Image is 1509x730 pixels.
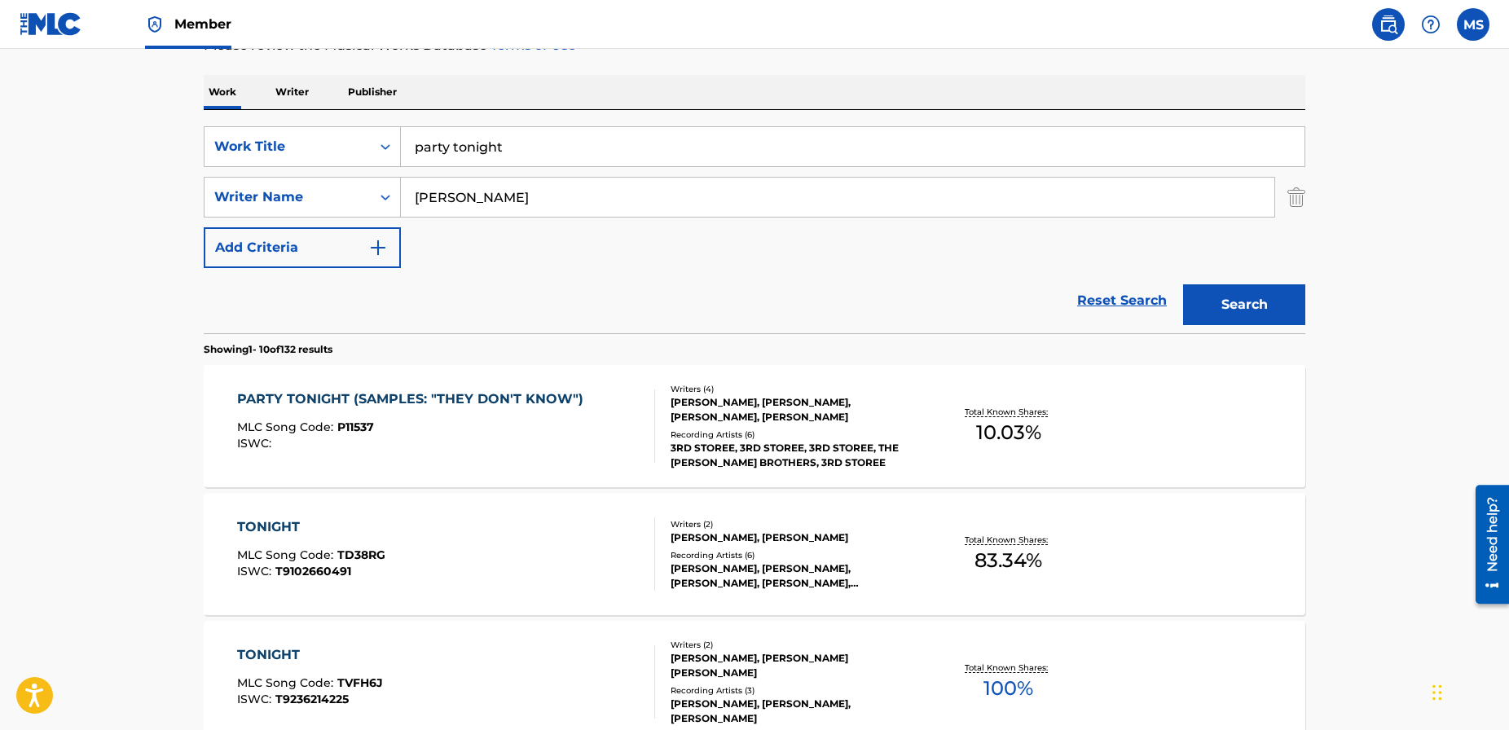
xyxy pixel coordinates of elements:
[1414,8,1447,41] div: Help
[1183,284,1305,325] button: Search
[671,651,917,680] div: [PERSON_NAME], [PERSON_NAME] [PERSON_NAME]
[1069,283,1175,319] a: Reset Search
[204,365,1305,487] a: PARTY TONIGHT (SAMPLES: "THEY DON'T KNOW")MLC Song Code:P11537ISWC:Writers (4)[PERSON_NAME], [PER...
[976,418,1041,447] span: 10.03 %
[671,530,917,545] div: [PERSON_NAME], [PERSON_NAME]
[974,546,1042,575] span: 83.34 %
[275,692,349,706] span: T9236214225
[237,564,275,578] span: ISWC :
[1432,668,1442,717] div: Drag
[237,547,337,562] span: MLC Song Code :
[20,12,82,36] img: MLC Logo
[204,493,1305,615] a: TONIGHTMLC Song Code:TD38RGISWC:T9102660491Writers (2)[PERSON_NAME], [PERSON_NAME]Recording Artis...
[145,15,165,34] img: Top Rightsholder
[237,675,337,690] span: MLC Song Code :
[237,436,275,451] span: ISWC :
[275,564,351,578] span: T9102660491
[1372,8,1405,41] a: Public Search
[204,126,1305,333] form: Search Form
[368,238,388,257] img: 9d2ae6d4665cec9f34b9.svg
[237,645,383,665] div: TONIGHT
[337,547,385,562] span: TD38RG
[204,227,401,268] button: Add Criteria
[237,692,275,706] span: ISWC :
[1379,15,1398,34] img: search
[671,383,917,395] div: Writers ( 4 )
[671,639,917,651] div: Writers ( 2 )
[965,662,1052,674] p: Total Known Shares:
[671,561,917,591] div: [PERSON_NAME], [PERSON_NAME], [PERSON_NAME], [PERSON_NAME], [PERSON_NAME]
[204,75,241,109] p: Work
[271,75,314,109] p: Writer
[983,674,1033,703] span: 100 %
[337,675,383,690] span: TVFH6J
[671,441,917,470] div: 3RD STOREE, 3RD STOREE, 3RD STOREE, THE [PERSON_NAME] BROTHERS, 3RD STOREE
[237,517,385,537] div: TONIGHT
[1287,177,1305,218] img: Delete Criterion
[204,342,332,357] p: Showing 1 - 10 of 132 results
[671,549,917,561] div: Recording Artists ( 6 )
[1463,478,1509,609] iframe: Resource Center
[671,429,917,441] div: Recording Artists ( 6 )
[1428,652,1509,730] iframe: Chat Widget
[1421,15,1441,34] img: help
[214,137,361,156] div: Work Title
[237,420,337,434] span: MLC Song Code :
[671,684,917,697] div: Recording Artists ( 3 )
[965,534,1052,546] p: Total Known Shares:
[214,187,361,207] div: Writer Name
[1457,8,1489,41] div: User Menu
[237,389,592,409] div: PARTY TONIGHT (SAMPLES: "THEY DON'T KNOW")
[965,406,1052,418] p: Total Known Shares:
[671,697,917,726] div: [PERSON_NAME], [PERSON_NAME], [PERSON_NAME]
[337,420,374,434] span: P11537
[671,518,917,530] div: Writers ( 2 )
[343,75,402,109] p: Publisher
[174,15,231,33] span: Member
[671,395,917,424] div: [PERSON_NAME], [PERSON_NAME], [PERSON_NAME], [PERSON_NAME]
